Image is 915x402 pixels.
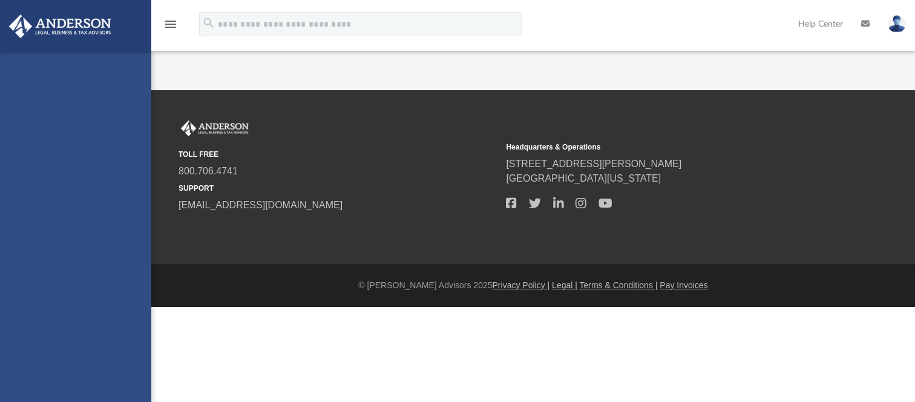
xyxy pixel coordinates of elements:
[493,280,550,290] a: Privacy Policy |
[163,23,178,31] a: menu
[506,159,681,169] a: [STREET_ADDRESS][PERSON_NAME]
[5,15,115,38] img: Anderson Advisors Platinum Portal
[888,15,906,33] img: User Pic
[163,17,178,31] i: menu
[202,16,215,30] i: search
[179,183,497,194] small: SUPPORT
[506,173,661,183] a: [GEOGRAPHIC_DATA][US_STATE]
[506,142,825,153] small: Headquarters & Operations
[179,149,497,160] small: TOLL FREE
[151,279,915,292] div: © [PERSON_NAME] Advisors 2025
[580,280,658,290] a: Terms & Conditions |
[179,200,343,210] a: [EMAIL_ADDRESS][DOMAIN_NAME]
[660,280,707,290] a: Pay Invoices
[552,280,577,290] a: Legal |
[179,120,251,136] img: Anderson Advisors Platinum Portal
[179,166,238,176] a: 800.706.4741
